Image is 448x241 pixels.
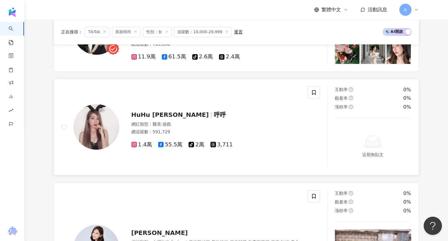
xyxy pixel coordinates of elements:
div: 0% [403,95,411,102]
div: 0% [403,190,411,197]
a: KOL AvatarHuHu [PERSON_NAME]呼呼網紅類型：醫美·遊戲總追蹤數：591,7291.4萬55.5萬2萬3,711互動率question-circle0%觀看率questi... [54,79,419,175]
span: 醫美 [153,122,161,127]
span: 活動訊息 [368,7,387,12]
span: 追蹤數：10,000-29,999 [174,27,232,37]
span: 2.6萬 [192,54,213,60]
img: post-image [335,39,359,64]
span: A [404,6,407,13]
span: 觀看率 [335,200,348,204]
span: · [161,122,162,127]
span: 性別：女 [143,27,172,37]
span: 觀看率 [335,96,348,101]
img: post-image [387,39,411,64]
span: 繁體中文 [321,6,341,13]
span: 互動率 [335,87,348,92]
span: question-circle [349,208,353,213]
span: question-circle [349,87,353,92]
span: rise [9,104,13,118]
span: 1.4萬 [131,141,152,148]
span: TikTok [85,27,110,37]
div: 0% [403,199,411,205]
span: 11.9萬 [131,54,156,60]
iframe: Help Scout Beacon - Open [424,217,442,235]
span: HuHu [PERSON_NAME] [131,111,209,118]
span: 漲粉率 [335,104,348,109]
span: 互動率 [335,191,348,196]
span: 美妝時尚 [112,27,141,37]
div: 重置 [234,30,243,34]
span: question-circle [349,96,353,100]
img: chrome extension [6,226,18,236]
span: 61.5萬 [162,54,186,60]
img: logo icon [7,7,17,17]
div: 總追蹤數 ： 591,729 [131,129,301,135]
span: 3,711 [210,141,233,148]
span: question-circle [349,191,353,195]
div: 近期無貼文 [362,151,384,158]
img: KOL Avatar [74,104,119,150]
a: search [9,22,21,46]
span: [PERSON_NAME] [131,229,188,236]
span: 2.4萬 [219,54,240,60]
span: 漲粉率 [335,208,348,213]
span: 遊戲 [162,122,171,127]
div: 0% [403,86,411,93]
div: 網紅類型 ： [131,121,301,127]
div: 0% [403,104,411,110]
span: question-circle [349,200,353,204]
div: 0% [403,208,411,214]
img: post-image [361,39,385,64]
span: 呼呼 [214,111,226,118]
span: 正在搜尋 ： [61,30,82,34]
span: question-circle [349,105,353,109]
span: 55.5萬 [158,141,182,148]
span: 2萬 [189,141,204,148]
